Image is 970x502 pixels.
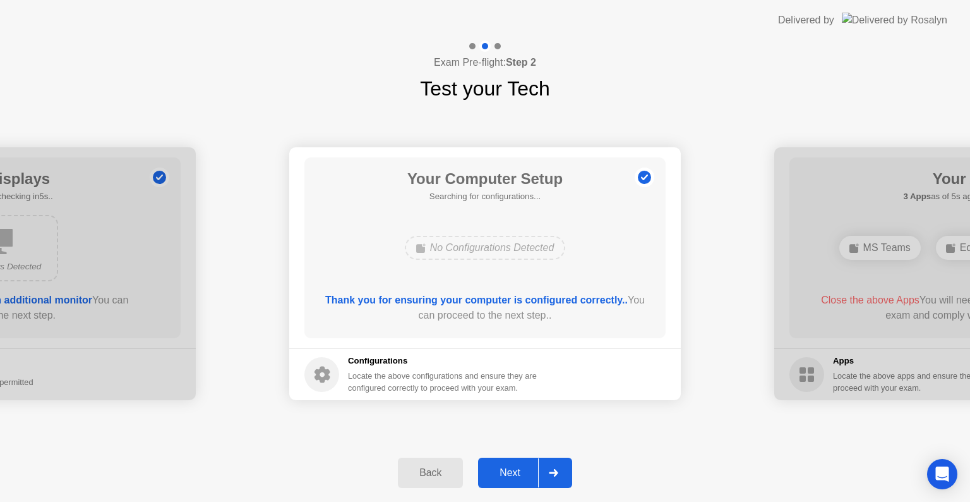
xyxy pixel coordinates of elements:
div: Next [482,467,538,479]
img: Delivered by Rosalyn [842,13,947,27]
button: Back [398,458,463,488]
div: You can proceed to the next step.. [323,293,648,323]
div: Open Intercom Messenger [927,459,957,489]
div: No Configurations Detected [405,236,566,260]
div: Back [402,467,459,479]
b: Step 2 [506,57,536,68]
div: Locate the above configurations and ensure they are configured correctly to proceed with your exam. [348,370,539,394]
h1: Test your Tech [420,73,550,104]
h5: Searching for configurations... [407,190,563,203]
div: Delivered by [778,13,834,28]
h4: Exam Pre-flight: [434,55,536,70]
button: Next [478,458,572,488]
h1: Your Computer Setup [407,168,563,190]
h5: Configurations [348,355,539,367]
b: Thank you for ensuring your computer is configured correctly.. [325,295,628,305]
